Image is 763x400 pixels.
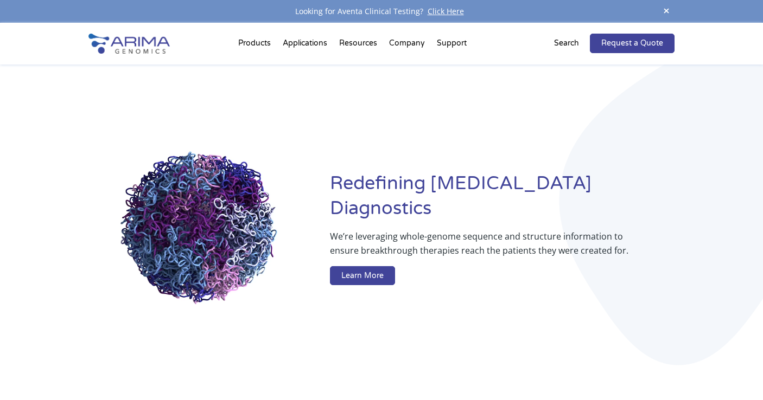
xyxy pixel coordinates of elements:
[88,4,675,18] div: Looking for Aventa Clinical Testing?
[423,6,468,16] a: Click Here
[88,34,170,54] img: Arima-Genomics-logo
[330,229,631,266] p: We’re leveraging whole-genome sequence and structure information to ensure breakthrough therapies...
[330,171,675,229] h1: Redefining [MEDICAL_DATA] Diagnostics
[590,34,675,53] a: Request a Quote
[330,266,395,286] a: Learn More
[709,348,763,400] iframe: Chat Widget
[554,36,579,50] p: Search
